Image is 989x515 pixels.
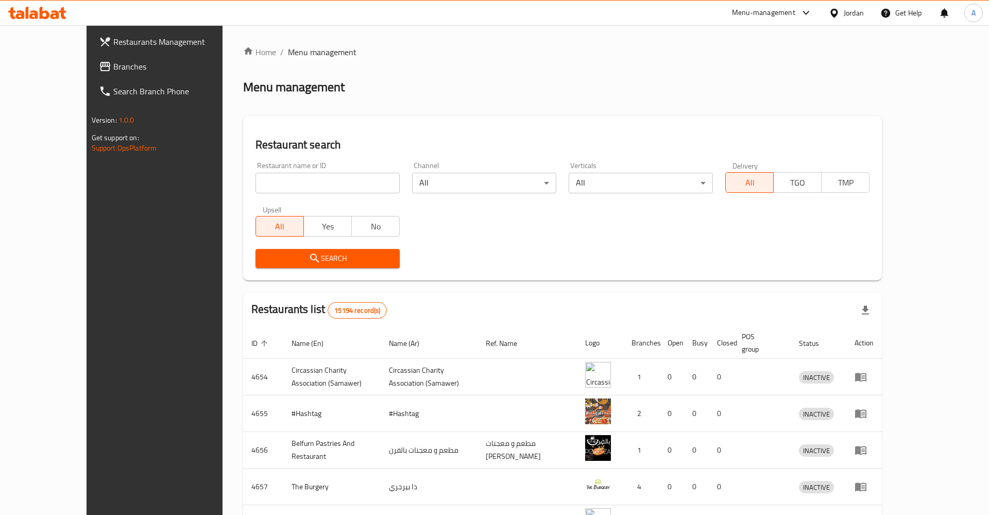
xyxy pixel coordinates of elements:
img: The Burgery [585,472,611,497]
span: ID [251,337,271,350]
td: 0 [684,469,709,505]
button: All [255,216,304,237]
button: TMP [821,172,869,193]
td: 2 [623,395,659,432]
td: Belfurn Pastries And Restaurant [283,432,381,469]
img: #Hashtag [585,398,611,424]
a: Support.OpsPlatform [92,141,157,155]
th: Closed [709,327,734,359]
nav: breadcrumb [243,46,882,58]
h2: Menu management [243,79,345,95]
div: INACTIVE [799,371,834,384]
td: 0 [659,432,684,469]
td: 4654 [243,359,283,395]
span: Get support on: [92,131,139,144]
a: Restaurants Management [91,29,252,54]
div: All [412,173,556,193]
a: Home [243,46,276,58]
span: 1.0.0 [118,113,134,127]
th: Branches [623,327,659,359]
span: A [971,7,976,19]
span: Name (Ar) [389,337,433,350]
td: 0 [709,432,734,469]
td: 1 [623,359,659,395]
label: Delivery [732,162,758,169]
td: #Hashtag [381,395,478,432]
span: INACTIVE [799,372,834,384]
input: Search for restaurant name or ID.. [255,173,400,193]
span: INACTIVE [799,445,834,457]
div: Export file [853,298,878,323]
th: Open [659,327,684,359]
td: 0 [684,359,709,395]
span: INACTIVE [799,481,834,493]
button: All [725,172,774,193]
div: Menu-management [732,7,795,19]
div: Total records count [328,302,387,319]
td: 0 [709,359,734,395]
div: Menu [855,407,874,420]
span: Name (En) [292,337,337,350]
span: Search [264,252,391,265]
td: 0 [659,359,684,395]
th: Busy [684,327,709,359]
span: All [260,219,300,234]
td: #Hashtag [283,395,381,432]
span: Status [799,337,832,350]
td: 4655 [243,395,283,432]
span: TMP [826,175,865,190]
div: All [569,173,713,193]
span: Yes [308,219,348,234]
li: / [280,46,284,58]
td: ​Circassian ​Charity ​Association​ (Samawer) [283,359,381,395]
td: 4 [623,469,659,505]
td: مطعم و معجنات بالفرن [381,432,478,469]
span: All [730,175,770,190]
span: Menu management [288,46,356,58]
th: Logo [577,327,623,359]
td: 0 [684,432,709,469]
td: 4656 [243,432,283,469]
span: INACTIVE [799,408,834,420]
a: Branches [91,54,252,79]
div: Jordan [844,7,864,19]
span: Ref. Name [486,337,531,350]
span: No [356,219,396,234]
button: TGO [773,172,822,193]
span: TGO [778,175,817,190]
h2: Restaurants list [251,302,387,319]
img: Belfurn Pastries And Restaurant [585,435,611,461]
td: 4657 [243,469,283,505]
td: 0 [709,469,734,505]
a: Search Branch Phone [91,79,252,104]
span: Restaurants Management [113,36,244,48]
span: Search Branch Phone [113,85,244,97]
td: ذا بيرجري [381,469,478,505]
td: مطعم و معجنات [PERSON_NAME] [478,432,576,469]
button: Yes [303,216,352,237]
h2: Restaurant search [255,137,870,153]
button: No [351,216,400,237]
img: ​Circassian ​Charity ​Association​ (Samawer) [585,362,611,388]
td: 0 [709,395,734,432]
label: Upsell [263,206,282,213]
td: 0 [684,395,709,432]
button: Search [255,249,400,268]
div: INACTIVE [799,444,834,457]
span: Version: [92,113,117,127]
div: Menu [855,444,874,456]
td: 1 [623,432,659,469]
span: 15194 record(s) [328,306,386,315]
div: Menu [855,480,874,493]
td: ​Circassian ​Charity ​Association​ (Samawer) [381,359,478,395]
th: Action [846,327,882,359]
td: 0 [659,395,684,432]
div: Menu [855,371,874,383]
td: 0 [659,469,684,505]
span: POS group [742,330,779,355]
td: The Burgery [283,469,381,505]
span: Branches [113,60,244,73]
